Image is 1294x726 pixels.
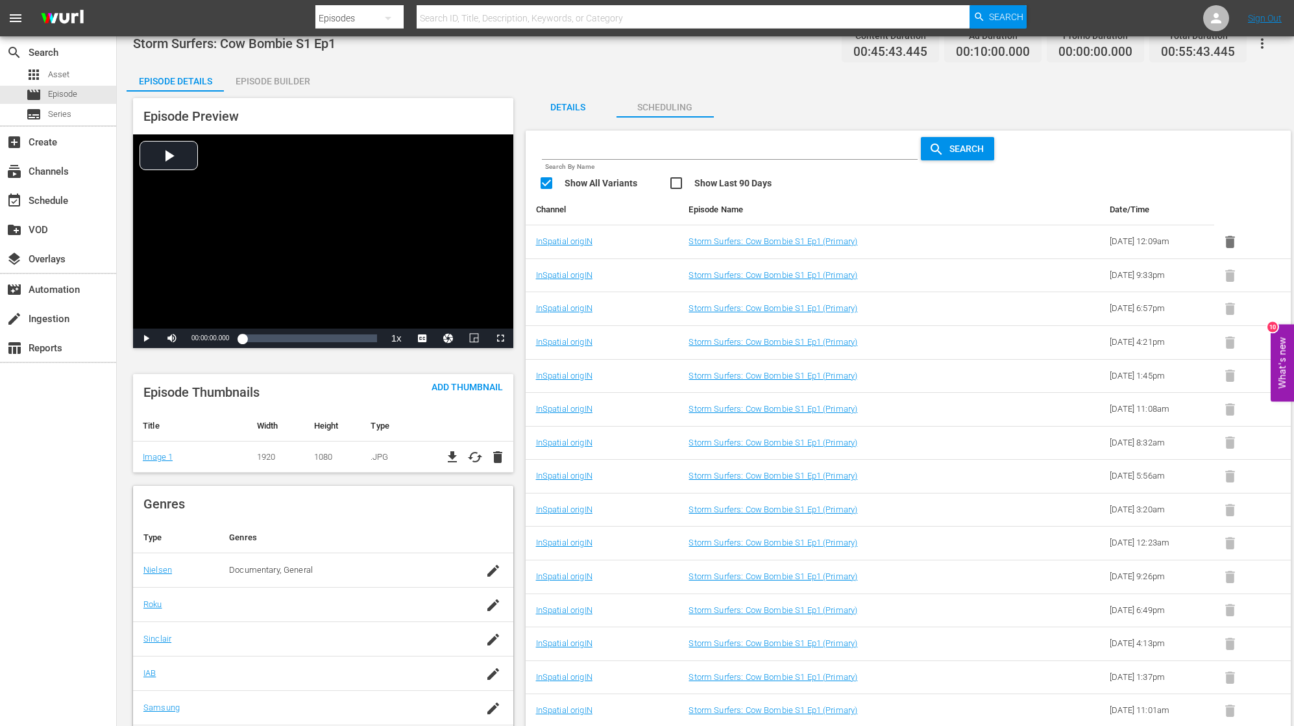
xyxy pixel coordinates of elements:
[678,194,1023,225] th: Episode Name
[26,67,42,82] span: Asset
[48,88,77,101] span: Episode
[944,144,994,154] span: Search
[461,329,487,348] button: Picture-in-Picture
[143,668,156,678] a: IAB
[1099,258,1214,292] td: [DATE] 9:33pm
[1099,460,1214,494] td: [DATE] 5:56am
[143,108,239,124] span: Episode Preview
[689,471,857,481] a: Storm Surfers: Cow Bombie S1 Ep1 (Primary)
[8,10,23,26] span: menu
[1058,45,1132,60] span: 00:00:00.000
[989,5,1023,29] span: Search
[1099,493,1214,527] td: [DATE] 3:20am
[143,496,185,512] span: Genres
[1099,393,1214,427] td: [DATE] 11:08am
[536,337,592,347] a: InSpatial origIN
[421,382,513,392] span: Add Thumbnail
[689,236,857,246] a: Storm Surfers: Cow Bombie S1 Ep1 (Primary)
[143,452,173,462] a: Image 1
[384,329,409,348] button: Playback Rate
[435,329,461,348] button: Jump To Time
[191,334,229,342] span: 00:00:00.000
[48,108,71,121] span: Series
[536,303,592,313] a: InSpatial origIN
[616,92,714,123] div: Scheduling
[159,329,185,348] button: Mute
[6,222,22,238] span: VOD
[1271,325,1294,402] button: Open Feedback Widget
[689,371,857,381] a: Storm Surfers: Cow Bombie S1 Ep1 (Primary)
[304,442,361,473] td: 1080
[689,404,857,414] a: Storm Surfers: Cow Bombie S1 Ep1 (Primary)
[689,505,857,514] a: Storm Surfers: Cow Bombie S1 Ep1 (Primary)
[6,251,22,267] span: Overlays
[689,270,857,280] a: Storm Surfers: Cow Bombie S1 Ep1 (Primary)
[6,193,22,208] span: Schedule
[224,66,321,92] button: Episode Builder
[487,329,513,348] button: Fullscreen
[536,404,592,414] a: InSpatial origIN
[133,410,247,442] th: Title
[219,522,472,553] th: Genres
[1099,627,1214,661] td: [DATE] 4:13pm
[409,329,435,348] button: Captions
[526,194,679,225] th: Channel
[6,164,22,179] span: Channels
[689,605,857,615] a: Storm Surfers: Cow Bombie S1 Ep1 (Primary)
[133,134,513,348] div: Video Player
[536,705,592,715] a: InSpatial origIN
[616,92,714,118] button: Scheduling
[1099,527,1214,560] td: [DATE] 12:23am
[921,137,994,160] button: Search
[536,672,592,682] a: InSpatial origIN
[689,538,857,547] a: Storm Surfers: Cow Bombie S1 Ep1 (Primary)
[1099,359,1214,393] td: [DATE] 1:45pm
[536,605,592,615] a: InSpatial origIN
[536,471,592,481] a: InSpatial origIN
[26,87,42,103] span: Episode
[6,45,22,60] span: Search
[421,374,513,397] button: Add Thumbnail
[133,329,159,348] button: Play
[1099,194,1214,225] th: Date/Time
[445,449,460,465] span: file_download
[242,334,376,342] div: Progress Bar
[689,571,857,581] a: Storm Surfers: Cow Bombie S1 Ep1 (Primary)
[536,270,592,280] a: InSpatial origIN
[519,92,616,118] button: Details
[689,438,857,447] a: Storm Surfers: Cow Bombie S1 Ep1 (Primary)
[1099,325,1214,359] td: [DATE] 4:21pm
[542,162,918,173] p: Search By Name
[536,538,592,547] a: InSpatial origIN
[26,106,42,122] span: Series
[490,449,506,465] button: delete
[1099,292,1214,326] td: [DATE] 6:57pm
[127,66,224,92] button: Episode Details
[247,442,304,473] td: 1920
[247,410,304,442] th: Width
[304,410,361,442] th: Height
[467,449,483,465] button: cached
[519,92,616,123] div: Details
[536,438,592,447] a: InSpatial origIN
[1099,594,1214,627] td: [DATE] 6:49pm
[689,638,857,648] a: Storm Surfers: Cow Bombie S1 Ep1 (Primary)
[689,303,857,313] a: Storm Surfers: Cow Bombie S1 Ep1 (Primary)
[143,599,162,609] a: Roku
[536,505,592,514] a: InSpatial origIN
[689,705,857,715] a: Storm Surfers: Cow Bombie S1 Ep1 (Primary)
[536,236,592,246] a: InSpatial origIN
[361,442,437,473] td: .JPG
[143,634,171,644] a: Sinclair
[1099,426,1214,460] td: [DATE] 8:32am
[6,134,22,150] span: Create
[143,703,180,712] a: Samsung
[1099,560,1214,594] td: [DATE] 9:26pm
[1161,45,1235,60] span: 00:55:43.445
[536,571,592,581] a: InSpatial origIN
[31,3,93,34] img: ans4CAIJ8jUAAAAAAAAAAAAAAAAAAAAAAAAgQb4GAAAAAAAAAAAAAAAAAAAAAAAAJMjXAAAAAAAAAAAAAAAAAAAAAAAAgAT5G...
[133,36,336,51] span: Storm Surfers: Cow Bombie S1 Ep1
[6,311,22,327] span: Ingestion
[970,5,1027,29] button: Search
